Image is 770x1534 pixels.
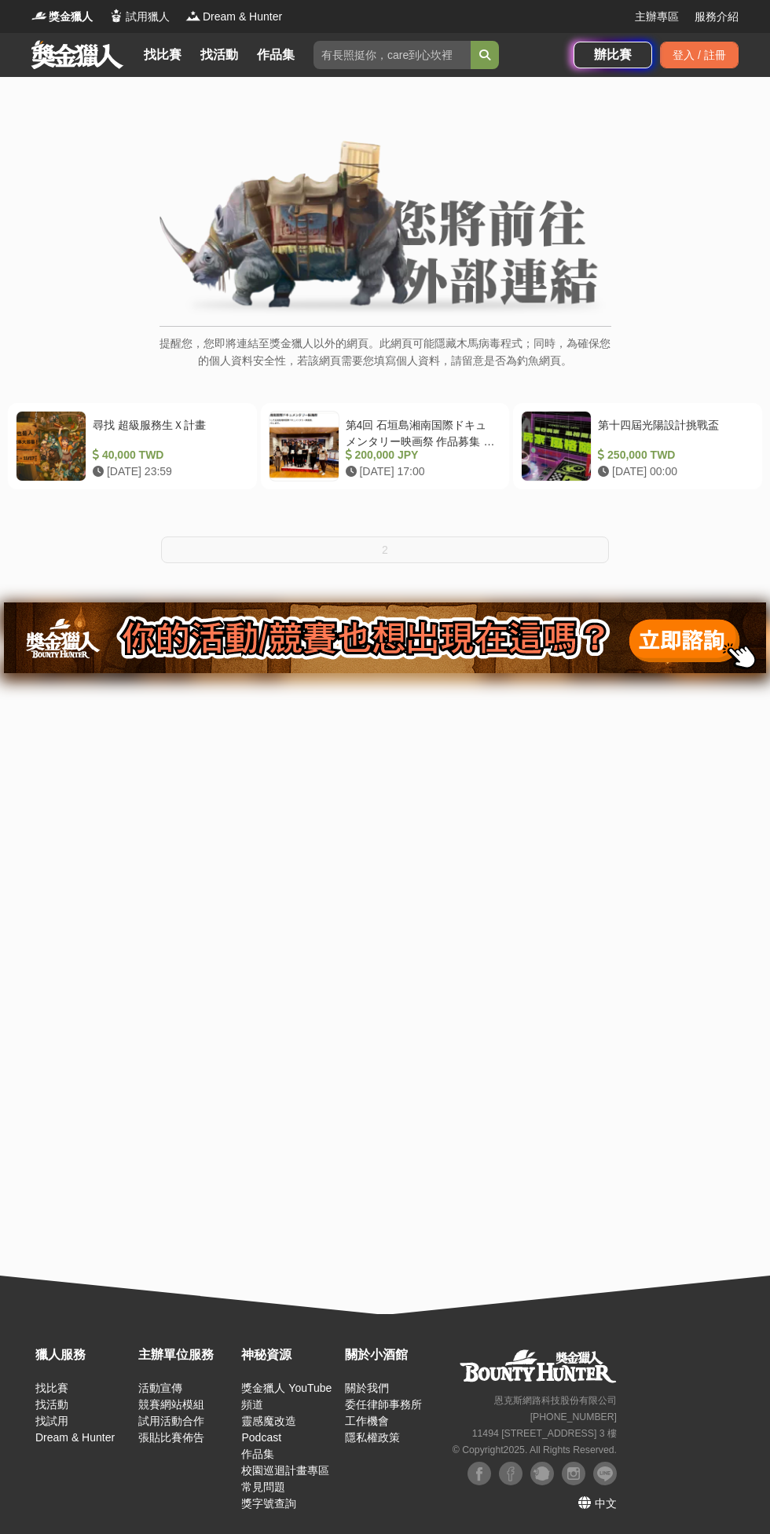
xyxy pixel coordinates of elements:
[345,1345,440,1364] div: 關於小酒館
[467,1462,491,1485] img: Facebook
[345,1382,389,1394] a: 關於我們
[35,1415,68,1427] a: 找試用
[93,463,243,480] div: [DATE] 23:59
[203,9,282,25] span: Dream & Hunter
[345,1431,400,1444] a: 隱私權政策
[194,44,244,66] a: 找活動
[31,8,47,24] img: Logo
[185,8,201,24] img: Logo
[185,9,282,25] a: LogoDream & Hunter
[35,1345,130,1364] div: 獵人服務
[138,1415,204,1427] a: 試用活動合作
[241,1497,296,1510] a: 獎字號查詢
[138,1431,204,1444] a: 張貼比賽佈告
[660,42,739,68] div: 登入 / 註冊
[346,463,496,480] div: [DATE] 17:00
[472,1428,617,1439] small: 11494 [STREET_ADDRESS] 3 樓
[241,1448,274,1460] a: 作品集
[562,1462,585,1485] img: Instagram
[313,41,471,69] input: 有長照挺你，care到心坎裡！青春出手，拍出照顧 影音徵件活動
[598,417,748,447] div: 第十四屆光陽設計挑戰盃
[595,1497,617,1510] span: 中文
[93,417,243,447] div: 尋找 超級服務生Ｘ計畫
[138,1398,204,1411] a: 競賽網站模組
[138,1382,182,1394] a: 活動宣傳
[159,141,611,318] img: External Link Banner
[49,9,93,25] span: 獎金獵人
[530,1411,617,1422] small: [PHONE_NUMBER]
[345,1398,422,1411] a: 委任律師事務所
[346,417,496,447] div: 第4回 石垣島湘南国際ドキュメンタリー映画祭 作品募集 :第4屆石垣島湘南國際紀錄片電影節作品徵集
[159,335,611,386] p: 提醒您，您即將連結至獎金獵人以外的網頁。此網頁可能隱藏木馬病毒程式；同時，為確保您的個人資料安全性，若該網頁需要您填寫個人資料，請留意是否為釣魚網頁。
[138,1345,233,1364] div: 主辦單位服務
[346,447,496,463] div: 200,000 JPY
[499,1462,522,1485] img: Facebook
[137,44,188,66] a: 找比賽
[4,602,766,673] img: 905fc34d-8193-4fb2-a793-270a69788fd0.png
[241,1382,332,1411] a: 獎金獵人 YouTube 頻道
[31,9,93,25] a: Logo獎金獵人
[513,403,762,489] a: 第十四屆光陽設計挑戰盃 250,000 TWD [DATE] 00:00
[35,1382,68,1394] a: 找比賽
[126,9,170,25] span: 試用獵人
[598,447,748,463] div: 250,000 TWD
[251,44,301,66] a: 作品集
[261,403,510,489] a: 第4回 石垣島湘南国際ドキュメンタリー映画祭 作品募集 :第4屆石垣島湘南國際紀錄片電影節作品徵集 200,000 JPY [DATE] 17:00
[35,1431,115,1444] a: Dream & Hunter
[35,1398,68,1411] a: 找活動
[453,1444,617,1455] small: © Copyright 2025 . All Rights Reserved.
[108,9,170,25] a: Logo試用獵人
[345,1415,389,1427] a: 工作機會
[598,463,748,480] div: [DATE] 00:00
[241,1345,336,1364] div: 神秘資源
[241,1464,329,1477] a: 校園巡迴計畫專區
[574,42,652,68] a: 辦比賽
[695,9,739,25] a: 服務介紹
[530,1462,554,1485] img: Plurk
[635,9,679,25] a: 主辦專區
[593,1462,617,1485] img: LINE
[8,403,257,489] a: 尋找 超級服務生Ｘ計畫 40,000 TWD [DATE] 23:59
[93,447,243,463] div: 40,000 TWD
[241,1415,296,1444] a: 靈感魔改造 Podcast
[161,536,609,563] button: 2
[241,1481,285,1493] a: 常見問題
[108,8,124,24] img: Logo
[494,1395,617,1406] small: 恩克斯網路科技股份有限公司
